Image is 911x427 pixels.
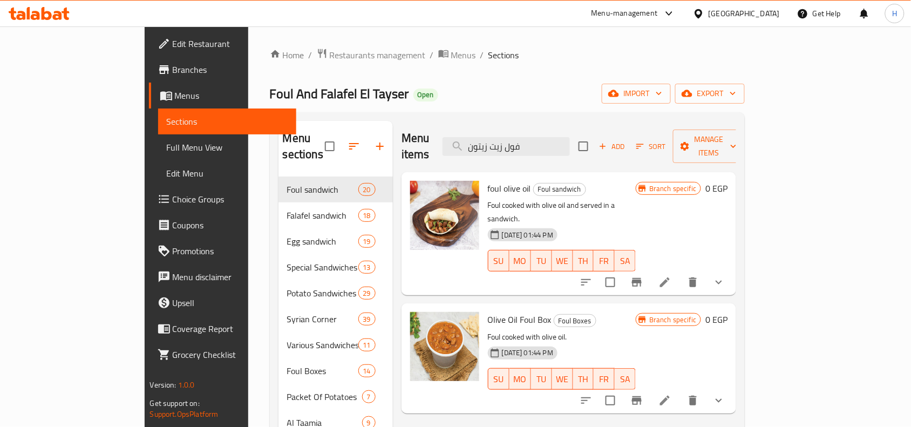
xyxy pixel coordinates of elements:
[533,183,586,196] div: Foul sandwich
[624,388,650,414] button: Branch-specific-item
[278,332,393,358] div: Various Sandwiches11
[309,49,312,62] li: /
[149,31,297,57] a: Edit Restaurant
[514,371,527,387] span: MO
[149,57,297,83] a: Branches
[270,48,745,62] nav: breadcrumb
[680,388,706,414] button: delete
[358,235,376,248] div: items
[149,290,297,316] a: Upsell
[488,49,519,62] span: Sections
[535,371,548,387] span: TU
[597,140,627,153] span: Add
[358,338,376,351] div: items
[488,368,509,390] button: SU
[706,388,732,414] button: show more
[175,89,288,102] span: Menus
[658,394,671,407] a: Edit menu item
[413,90,438,99] span: Open
[615,368,636,390] button: SA
[594,250,615,272] button: FR
[287,261,358,274] span: Special Sandwiches
[358,209,376,222] div: items
[410,312,479,381] img: Olive Oil Foul Box
[624,269,650,295] button: Branch-specific-item
[498,348,558,358] span: [DATE] 01:44 PM
[673,130,745,163] button: Manage items
[413,89,438,101] div: Open
[358,183,376,196] div: items
[509,250,531,272] button: MO
[173,245,288,257] span: Promotions
[178,378,195,392] span: 1.0.0
[598,371,610,387] span: FR
[173,37,288,50] span: Edit Restaurant
[149,238,297,264] a: Promotions
[167,167,288,180] span: Edit Menu
[712,394,725,407] svg: Show Choices
[619,371,631,387] span: SA
[278,254,393,280] div: Special Sandwiches13
[610,87,662,100] span: import
[509,368,531,390] button: MO
[359,340,375,350] span: 11
[602,84,671,104] button: import
[430,49,434,62] li: /
[363,392,375,402] span: 7
[167,115,288,128] span: Sections
[594,368,615,390] button: FR
[287,390,362,403] span: Packet Of Potatoes
[675,84,745,104] button: export
[359,366,375,376] span: 14
[287,183,358,196] span: Foul sandwich
[149,186,297,212] a: Choice Groups
[287,338,358,351] div: Various Sandwiches
[149,212,297,238] a: Coupons
[573,388,599,414] button: sort-choices
[709,8,780,19] div: [GEOGRAPHIC_DATA]
[892,8,897,19] span: H
[358,287,376,300] div: items
[150,396,200,410] span: Get support on:
[438,48,476,62] a: Menus
[287,235,358,248] span: Egg sandwich
[535,253,548,269] span: TU
[150,378,176,392] span: Version:
[149,264,297,290] a: Menu disclaimer
[598,253,610,269] span: FR
[358,364,376,377] div: items
[629,138,673,155] span: Sort items
[592,7,658,20] div: Menu-management
[173,322,288,335] span: Coverage Report
[705,312,728,327] h6: 0 EGP
[577,371,590,387] span: TH
[680,269,706,295] button: delete
[287,209,358,222] span: Falafel sandwich
[488,180,531,196] span: foul olive oil
[359,236,375,247] span: 19
[358,261,376,274] div: items
[493,253,505,269] span: SU
[158,134,297,160] a: Full Menu View
[283,130,325,162] h2: Menu sections
[480,49,484,62] li: /
[173,193,288,206] span: Choice Groups
[317,48,426,62] a: Restaurants management
[173,296,288,309] span: Upsell
[149,316,297,342] a: Coverage Report
[595,138,629,155] span: Add item
[278,306,393,332] div: Syrian Corner39
[573,250,594,272] button: TH
[173,219,288,232] span: Coupons
[278,358,393,384] div: Foul Boxes14
[287,364,358,377] span: Foul Boxes
[572,135,595,158] span: Select section
[358,313,376,326] div: items
[318,135,341,158] span: Select all sections
[573,368,594,390] button: TH
[599,271,622,294] span: Select to update
[451,49,476,62] span: Menus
